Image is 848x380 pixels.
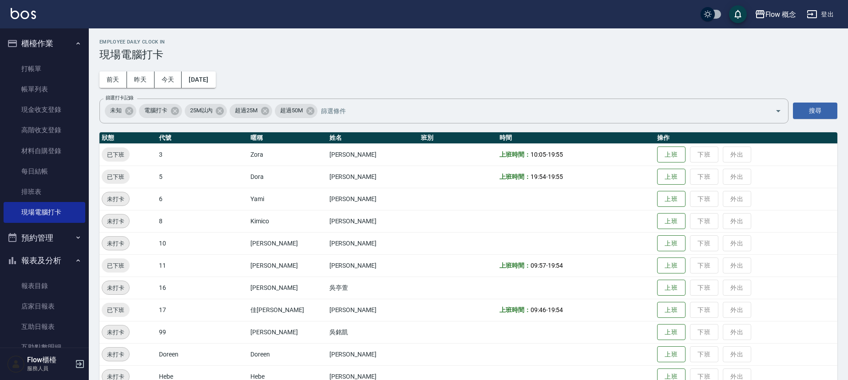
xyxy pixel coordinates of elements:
[497,299,655,321] td: -
[657,169,686,185] button: 上班
[248,254,327,277] td: [PERSON_NAME]
[657,280,686,296] button: 上班
[106,95,134,101] label: 篩選打卡記錄
[4,317,85,337] a: 互助日報表
[319,103,760,119] input: 篩選條件
[157,254,248,277] td: 11
[99,39,837,45] h2: Employee Daily Clock In
[499,306,531,313] b: 上班時間：
[230,106,263,115] span: 超過25M
[185,104,227,118] div: 25M以內
[248,132,327,144] th: 暱稱
[4,32,85,55] button: 櫃檯作業
[327,343,419,365] td: [PERSON_NAME]
[248,299,327,321] td: 佳[PERSON_NAME]
[765,9,796,20] div: Flow 概念
[248,343,327,365] td: Doreen
[11,8,36,19] img: Logo
[803,6,837,23] button: 登出
[327,210,419,232] td: [PERSON_NAME]
[4,79,85,99] a: 帳單列表
[657,324,686,340] button: 上班
[157,188,248,210] td: 6
[157,143,248,166] td: 3
[230,104,272,118] div: 超過25M
[248,143,327,166] td: Zora
[185,106,218,115] span: 25M以內
[4,99,85,120] a: 現金收支登錄
[4,182,85,202] a: 排班表
[102,261,130,270] span: 已下班
[248,210,327,232] td: Kimico
[105,104,136,118] div: 未知
[102,283,129,293] span: 未打卡
[531,262,546,269] span: 09:57
[497,166,655,188] td: -
[27,364,72,372] p: 服務人員
[248,232,327,254] td: [PERSON_NAME]
[327,232,419,254] td: [PERSON_NAME]
[655,132,837,144] th: 操作
[327,254,419,277] td: [PERSON_NAME]
[102,172,130,182] span: 已下班
[4,161,85,182] a: 每日結帳
[729,5,747,23] button: save
[157,166,248,188] td: 5
[499,262,531,269] b: 上班時間：
[497,254,655,277] td: -
[327,321,419,343] td: 吳銘凱
[102,239,129,248] span: 未打卡
[657,213,686,230] button: 上班
[531,306,546,313] span: 09:46
[4,249,85,272] button: 報表及分析
[497,143,655,166] td: -
[102,305,130,315] span: 已下班
[327,299,419,321] td: [PERSON_NAME]
[657,302,686,318] button: 上班
[531,173,546,180] span: 19:54
[105,106,127,115] span: 未知
[182,71,215,88] button: [DATE]
[127,71,155,88] button: 昨天
[102,328,129,337] span: 未打卡
[139,106,173,115] span: 電腦打卡
[419,132,497,144] th: 班別
[548,151,563,158] span: 19:55
[99,132,157,144] th: 狀態
[157,232,248,254] td: 10
[248,188,327,210] td: Yami
[27,356,72,364] h5: Flow櫃檯
[7,355,25,373] img: Person
[157,321,248,343] td: 99
[4,337,85,357] a: 互助點數明細
[4,226,85,249] button: 預約管理
[751,5,800,24] button: Flow 概念
[4,141,85,161] a: 材料自購登錄
[499,173,531,180] b: 上班時間：
[657,235,686,252] button: 上班
[657,257,686,274] button: 上班
[4,276,85,296] a: 報表目錄
[155,71,182,88] button: 今天
[248,166,327,188] td: Dora
[531,151,546,158] span: 10:05
[248,321,327,343] td: [PERSON_NAME]
[4,202,85,222] a: 現場電腦打卡
[327,132,419,144] th: 姓名
[157,210,248,232] td: 8
[327,166,419,188] td: [PERSON_NAME]
[157,132,248,144] th: 代號
[327,188,419,210] td: [PERSON_NAME]
[657,191,686,207] button: 上班
[499,151,531,158] b: 上班時間：
[4,296,85,317] a: 店家日報表
[327,277,419,299] td: 吳亭萱
[497,132,655,144] th: 時間
[102,150,130,159] span: 已下班
[548,262,563,269] span: 19:54
[157,277,248,299] td: 16
[327,143,419,166] td: [PERSON_NAME]
[657,146,686,163] button: 上班
[102,217,129,226] span: 未打卡
[248,277,327,299] td: [PERSON_NAME]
